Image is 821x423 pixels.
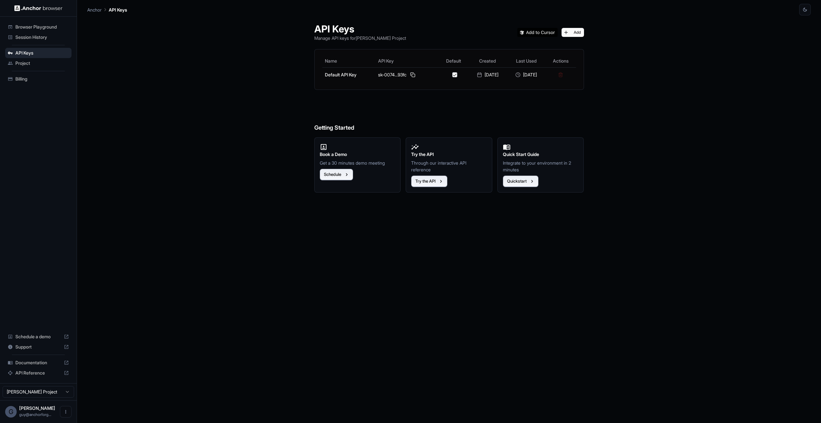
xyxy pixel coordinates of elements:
[5,368,72,378] div: API Reference
[15,76,69,82] span: Billing
[5,74,72,84] div: Billing
[5,22,72,32] div: Browser Playground
[19,412,51,417] span: guy@anchorforge.io
[15,34,69,40] span: Session History
[411,160,487,173] p: Through our interactive API reference
[5,342,72,352] div: Support
[320,160,395,166] p: Get a 30 minutes demo meeting
[5,58,72,68] div: Project
[15,24,69,30] span: Browser Playground
[411,151,487,158] h2: Try the API
[376,55,439,67] th: API Key
[322,55,376,67] th: Name
[5,332,72,342] div: Schedule a demo
[5,358,72,368] div: Documentation
[503,176,538,187] button: Quickstart
[546,55,576,67] th: Actions
[87,6,127,13] nav: breadcrumb
[314,35,406,41] p: Manage API keys for [PERSON_NAME] Project
[378,71,436,79] div: sk-0074...93fc
[507,55,546,67] th: Last Used
[411,176,447,187] button: Try the API
[5,406,17,418] div: G
[314,23,406,35] h1: API Keys
[15,60,69,66] span: Project
[15,344,61,350] span: Support
[503,151,579,158] h2: Quick Start Guide
[517,28,558,37] img: Add anchorbrowser MCP server to Cursor
[320,169,353,180] button: Schedule
[409,71,417,79] button: Copy API key
[471,72,504,78] div: [DATE]
[15,370,61,376] span: API Reference
[510,72,543,78] div: [DATE]
[87,6,102,13] p: Anchor
[19,405,55,411] span: Guy Ben Simhon
[503,160,579,173] p: Integrate to your environment in 2 minutes
[314,98,584,133] h6: Getting Started
[15,359,61,366] span: Documentation
[468,55,507,67] th: Created
[109,6,127,13] p: API Keys
[320,151,395,158] h2: Book a Demo
[322,67,376,82] td: Default API Key
[562,28,584,37] button: Add
[5,48,72,58] div: API Keys
[14,5,63,11] img: Anchor Logo
[15,50,69,56] span: API Keys
[15,333,61,340] span: Schedule a demo
[60,406,72,418] button: Open menu
[439,55,468,67] th: Default
[5,32,72,42] div: Session History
